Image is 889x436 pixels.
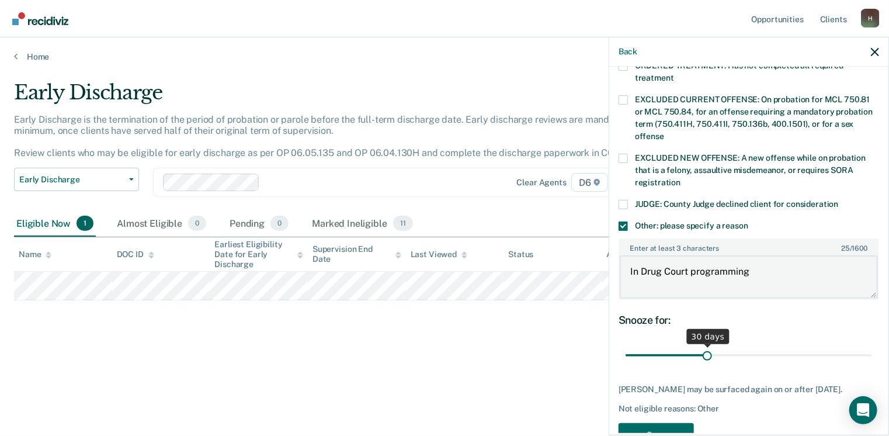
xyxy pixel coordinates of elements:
[841,244,850,252] span: 25
[393,216,413,231] span: 11
[508,250,533,259] div: Status
[19,250,51,259] div: Name
[411,250,467,259] div: Last Viewed
[14,114,642,159] p: Early Discharge is the termination of the period of probation or parole before the full-term disc...
[312,244,401,264] div: Supervision End Date
[849,396,877,424] div: Open Intercom Messenger
[861,9,880,27] div: H
[117,250,154,259] div: DOC ID
[619,314,879,327] div: Snooze for:
[517,178,567,188] div: Clear agents
[606,250,661,259] div: Assigned to
[635,153,866,187] span: EXCLUDED NEW OFFENSE: A new offense while on probation that is a felony, assaultive misdemeanor, ...
[19,175,124,185] span: Early Discharge
[620,240,878,252] label: Enter at least 3 characters
[14,211,96,237] div: Eligible Now
[635,221,748,230] span: Other: please specify a reason
[571,173,608,192] span: D6
[14,81,681,114] div: Early Discharge
[841,244,867,252] span: / 1600
[619,404,879,414] div: Not eligible reasons: Other
[214,240,303,269] div: Earliest Eligibility Date for Early Discharge
[310,211,415,237] div: Marked Ineligible
[620,255,878,299] textarea: In Drug Court programming
[12,12,68,25] img: Recidiviz
[687,329,730,344] div: 30 days
[188,216,206,231] span: 0
[635,95,873,141] span: EXCLUDED CURRENT OFFENSE: On probation for MCL 750.81 or MCL 750.84, for an offense requiring a m...
[227,211,291,237] div: Pending
[270,216,289,231] span: 0
[114,211,209,237] div: Almost Eligible
[635,199,839,209] span: JUDGE: County Judge declined client for consideration
[14,51,875,62] a: Home
[619,47,637,57] button: Back
[861,9,880,27] button: Profile dropdown button
[619,385,879,395] div: [PERSON_NAME] may be surfaced again on or after [DATE].
[77,216,93,231] span: 1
